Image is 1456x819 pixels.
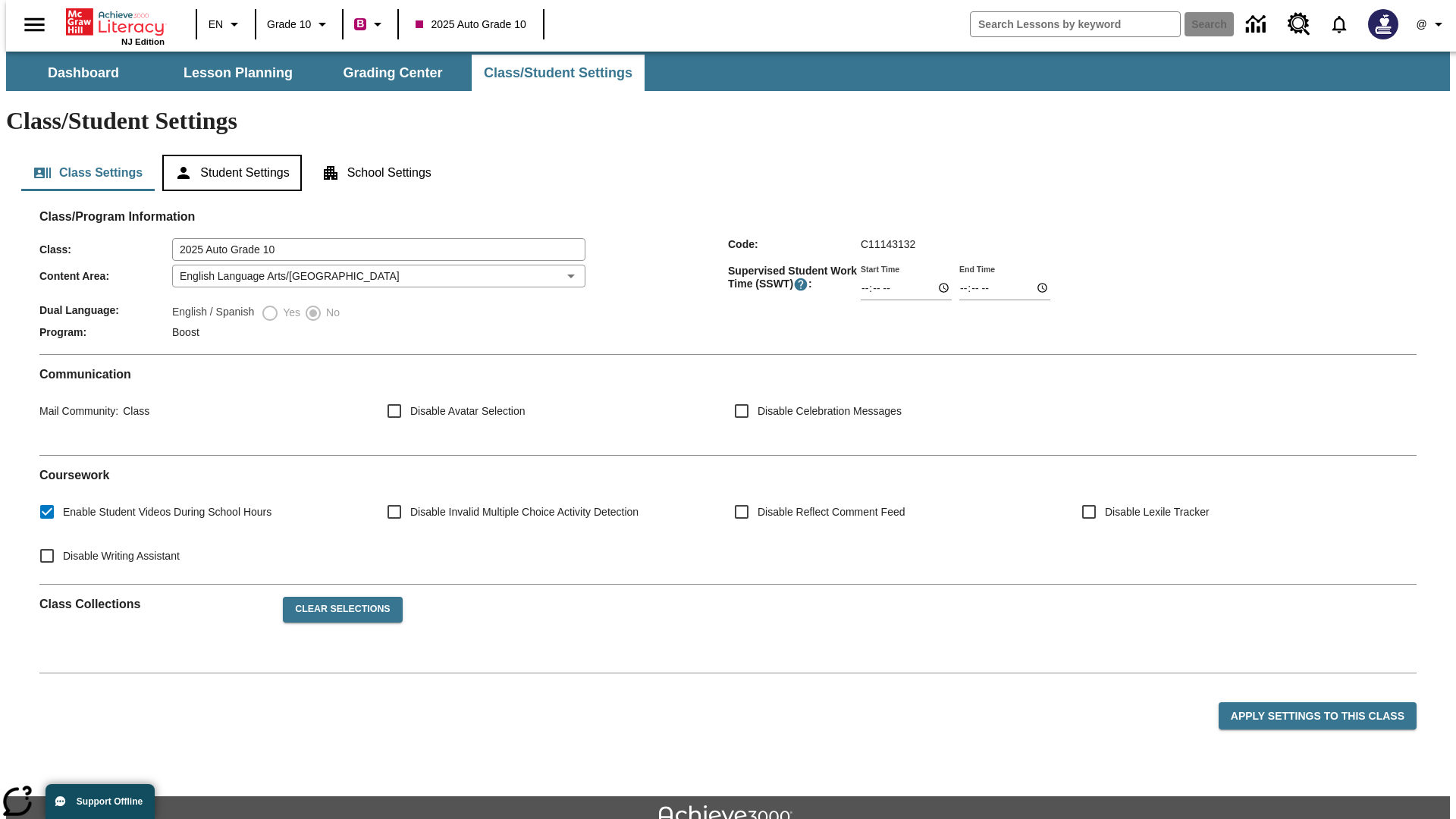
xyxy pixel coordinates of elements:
div: English Language Arts/[GEOGRAPHIC_DATA] [172,265,585,287]
span: Class : [39,243,172,256]
button: Student Settings [162,155,301,191]
span: Grade 10 [267,17,311,33]
span: Disable Writing Assistant [63,548,180,564]
span: No [322,305,340,321]
span: Disable Celebration Messages [758,403,902,419]
span: Yes [279,305,300,321]
span: Support Offline [77,796,143,807]
button: School Settings [309,155,444,191]
div: Home [66,5,165,46]
button: Dashboard [8,55,159,91]
label: End Time [959,263,995,275]
label: Start Time [861,263,899,275]
button: Supervised Student Work Time is the timeframe when students can take LevelSet and when lessons ar... [793,277,808,292]
button: Apply Settings to this Class [1219,702,1417,730]
button: Lesson Planning [162,55,314,91]
span: Disable Invalid Multiple Choice Activity Detection [410,504,639,520]
button: Class Settings [21,155,155,191]
span: Disable Reflect Comment Feed [758,504,905,520]
button: Class/Student Settings [472,55,645,91]
button: Open side menu [12,2,57,47]
button: Clear Selections [283,597,402,623]
span: Boost [172,326,199,338]
a: Resource Center, Will open in new tab [1279,4,1319,45]
span: Disable Avatar Selection [410,403,526,419]
span: NJ Edition [121,37,165,46]
button: Grading Center [317,55,469,91]
span: Code : [728,238,861,250]
div: SubNavbar [6,52,1450,91]
input: search field [971,12,1180,36]
h2: Class Collections [39,597,271,611]
div: Class/Program Information [39,224,1417,342]
span: B [356,14,364,33]
label: English / Spanish [172,304,254,322]
a: Notifications [1319,5,1359,44]
div: Communication [39,367,1417,443]
span: C11143132 [861,238,915,250]
h1: Class/Student Settings [6,107,1450,135]
button: Support Offline [45,784,155,819]
button: Grade: Grade 10, Select a grade [261,11,337,38]
span: Class [118,405,149,417]
span: Program : [39,326,172,338]
button: Select a new avatar [1359,5,1407,44]
div: Class Collections [39,585,1417,661]
span: Mail Community : [39,405,118,417]
button: Language: EN, Select a language [202,11,250,38]
h2: Course work [39,468,1417,482]
span: EN [209,17,223,33]
h2: Class/Program Information [39,209,1417,224]
button: Profile/Settings [1407,11,1456,38]
h2: Communication [39,367,1417,381]
button: Boost Class color is violet red. Change class color [348,11,393,38]
span: 2025 Auto Grade 10 [416,17,526,33]
span: Content Area : [39,270,172,282]
span: Disable Lexile Tracker [1105,504,1210,520]
img: Avatar [1368,9,1398,39]
div: Class/Student Settings [21,155,1435,191]
a: Data Center [1237,4,1279,45]
span: Dual Language : [39,304,172,316]
input: Class [172,238,585,261]
span: @ [1416,17,1426,33]
a: Home [66,7,165,37]
div: SubNavbar [6,55,646,91]
div: Coursework [39,468,1417,572]
span: Supervised Student Work Time (SSWT) : [728,265,861,292]
span: Enable Student Videos During School Hours [63,504,271,520]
